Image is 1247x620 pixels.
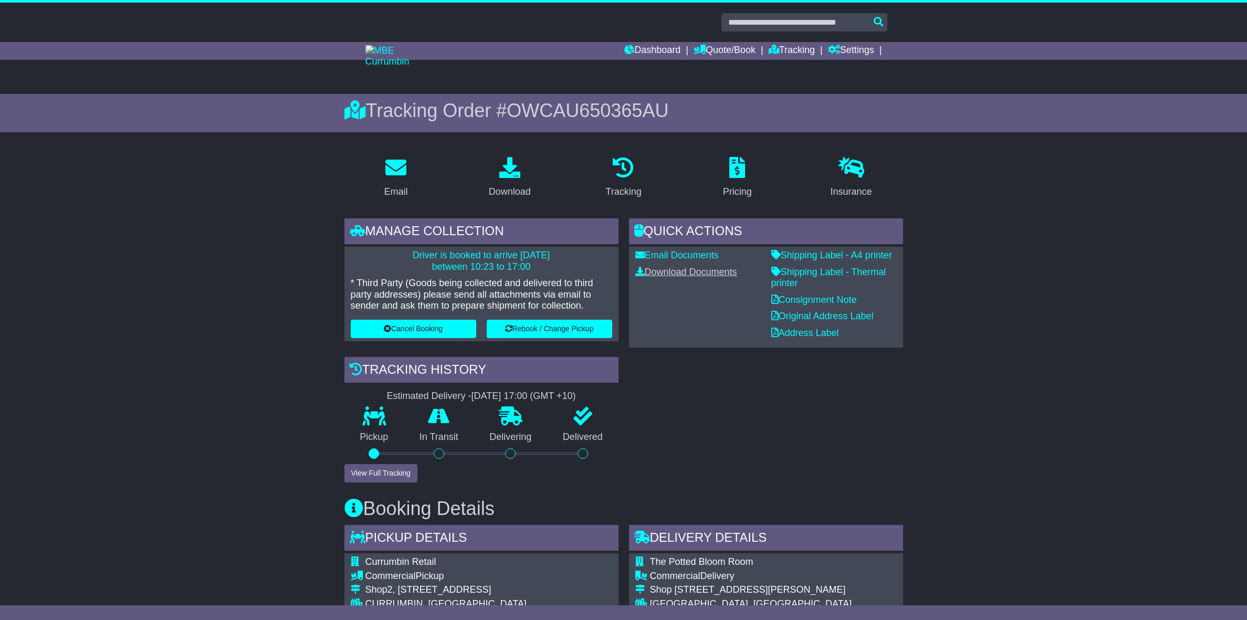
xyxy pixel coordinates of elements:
[650,571,852,582] div: Delivery
[365,556,436,567] span: Currumbin Retail
[344,432,404,443] p: Pickup
[489,185,531,199] div: Download
[624,42,680,60] a: Dashboard
[351,250,612,272] p: Driver is booked to arrive [DATE] between 10:23 to 17:00
[650,571,700,581] span: Commercial
[384,185,407,199] div: Email
[487,320,612,338] button: Rebook / Change Pickup
[365,598,527,610] div: CURRUMBIN, [GEOGRAPHIC_DATA]
[771,295,857,305] a: Consignment Note
[771,267,886,289] a: Shipping Label - Thermal printer
[635,250,719,260] a: Email Documents
[824,153,879,203] a: Insurance
[771,328,839,338] a: Address Label
[344,498,903,519] h3: Booking Details
[650,598,852,610] div: [GEOGRAPHIC_DATA], [GEOGRAPHIC_DATA]
[771,311,874,321] a: Original Address Label
[344,464,417,482] button: View Full Tracking
[694,42,756,60] a: Quote/Book
[629,218,903,247] div: Quick Actions
[828,42,874,60] a: Settings
[831,185,872,199] div: Insurance
[351,278,612,312] p: * Third Party (Goods being collected and delivered to third party addresses) please send all atta...
[629,525,903,553] div: Delivery Details
[344,391,619,402] div: Estimated Delivery -
[650,556,753,567] span: The Potted Bloom Room
[482,153,538,203] a: Download
[344,357,619,385] div: Tracking history
[547,432,619,443] p: Delivered
[716,153,759,203] a: Pricing
[365,584,527,596] div: Shop2, [STREET_ADDRESS]
[771,250,892,260] a: Shipping Label - A4 printer
[404,432,474,443] p: In Transit
[377,153,414,203] a: Email
[605,185,641,199] div: Tracking
[507,100,668,121] span: OWCAU650365AU
[723,185,752,199] div: Pricing
[344,99,903,122] div: Tracking Order #
[599,153,648,203] a: Tracking
[769,42,815,60] a: Tracking
[471,391,576,402] div: [DATE] 17:00 (GMT +10)
[650,584,852,596] div: Shop [STREET_ADDRESS][PERSON_NAME]
[351,320,476,338] button: Cancel Booking
[635,267,737,277] a: Download Documents
[474,432,548,443] p: Delivering
[365,571,527,582] div: Pickup
[365,571,416,581] span: Commercial
[344,218,619,247] div: Manage collection
[344,525,619,553] div: Pickup Details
